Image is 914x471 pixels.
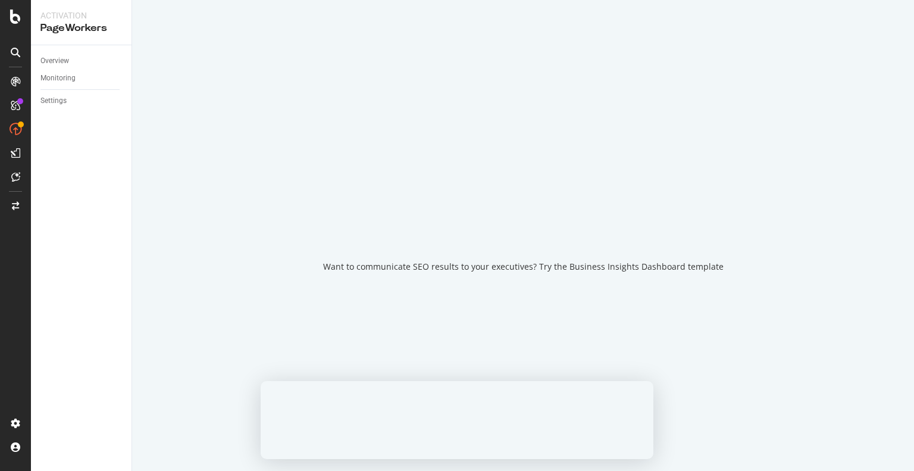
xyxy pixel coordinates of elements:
div: Want to communicate SEO results to your executives? Try the Business Insights Dashboard template [323,261,724,273]
div: Activation [40,10,122,21]
div: PageWorkers [40,21,122,35]
a: Monitoring [40,72,123,85]
div: Overview [40,55,69,67]
div: Monitoring [40,72,76,85]
a: Settings [40,95,123,107]
iframe: Survey from Botify [261,381,653,459]
iframe: Intercom live chat [874,431,902,459]
a: Overview [40,55,123,67]
div: animation [480,199,566,242]
div: Settings [40,95,67,107]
